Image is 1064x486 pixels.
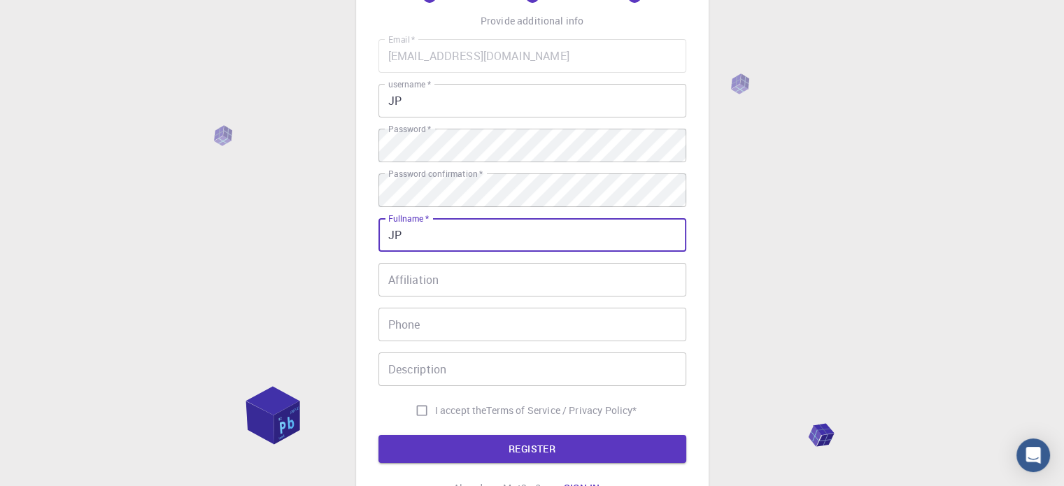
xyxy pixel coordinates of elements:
[388,78,431,90] label: username
[481,14,583,28] p: Provide additional info
[378,435,686,463] button: REGISTER
[388,213,429,224] label: Fullname
[486,403,637,417] p: Terms of Service / Privacy Policy *
[435,403,487,417] span: I accept the
[388,34,415,45] label: Email
[1016,438,1050,472] div: Open Intercom Messenger
[486,403,637,417] a: Terms of Service / Privacy Policy*
[388,123,431,135] label: Password
[388,168,483,180] label: Password confirmation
